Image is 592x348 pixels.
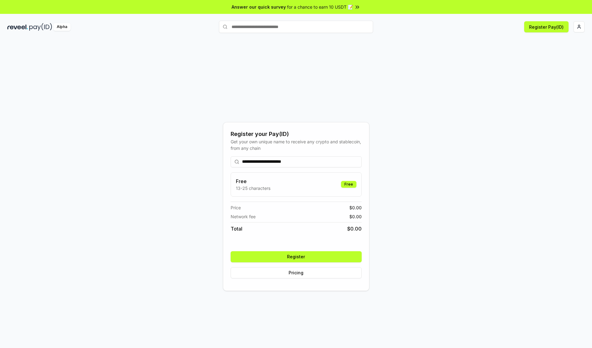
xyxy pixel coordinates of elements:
[232,4,286,10] span: Answer our quick survey
[349,213,362,220] span: $ 0.00
[231,225,242,232] span: Total
[347,225,362,232] span: $ 0.00
[231,267,362,278] button: Pricing
[236,185,270,191] p: 13-25 characters
[231,251,362,262] button: Register
[287,4,353,10] span: for a chance to earn 10 USDT 📝
[231,204,241,211] span: Price
[231,130,362,138] div: Register your Pay(ID)
[231,213,256,220] span: Network fee
[524,21,569,32] button: Register Pay(ID)
[29,23,52,31] img: pay_id
[53,23,71,31] div: Alpha
[7,23,28,31] img: reveel_dark
[231,138,362,151] div: Get your own unique name to receive any crypto and stablecoin, from any chain
[341,181,356,188] div: Free
[349,204,362,211] span: $ 0.00
[236,178,270,185] h3: Free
